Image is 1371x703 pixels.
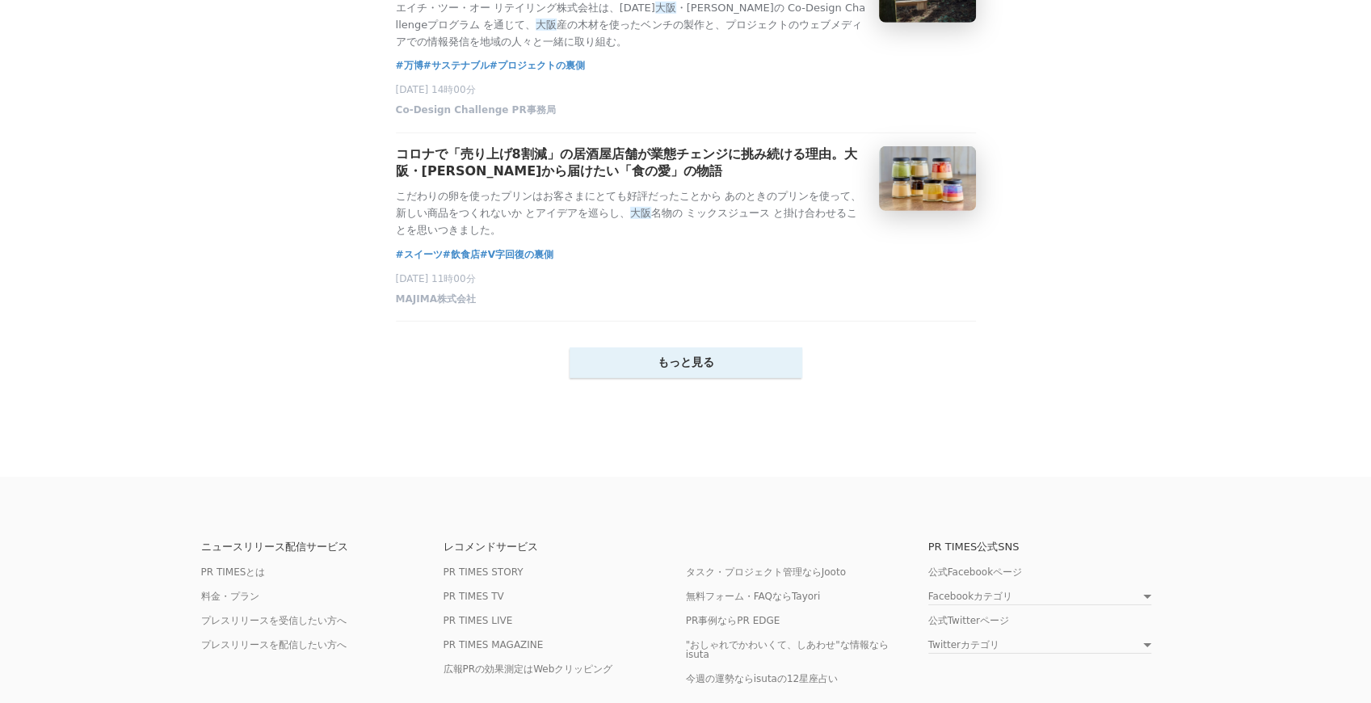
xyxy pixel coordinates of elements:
[423,57,490,74] a: #サステナブル
[396,103,556,117] span: Co-Design Challenge PR事務局
[396,297,476,308] a: MAJIMA株式会社
[686,566,846,578] a: タスク・プロジェクト管理ならJooto
[396,246,443,263] a: #スイーツ
[201,541,444,552] p: ニュースリリース配信サービス
[444,663,613,675] a: 広報PRの効果測定はWebクリッピング
[396,108,556,120] a: Co-Design Challenge PR事務局
[686,615,780,626] a: PR事例ならPR EDGE
[444,639,544,650] a: PR TIMES MAGAZINE
[928,640,1151,654] a: Twitterカテゴリ
[201,591,259,602] a: 料金・プラン
[928,591,1151,605] a: Facebookカテゴリ
[444,591,504,602] a: PR TIMES TV
[444,566,524,578] a: PR TIMES STORY
[536,19,557,31] em: 大阪
[201,615,347,626] a: プレスリリースを受信したい方へ
[686,639,889,660] a: "おしゃれでかわいくて、しあわせ"な情報ならisuta
[443,246,480,263] a: #飲食店
[480,246,553,263] a: #V字回復の裏側
[928,541,1171,552] p: PR TIMES公式SNS
[928,615,1009,626] a: 公式Twitterページ
[396,83,976,97] p: [DATE] 14時00分
[396,293,476,306] span: MAJIMA株式会社
[396,146,866,180] h3: コロナで「売り上げ8割減」の居酒屋店舗が業態チェンジに挑み続ける理由。大阪・[PERSON_NAME]から届けたい「食の愛」の物語
[396,57,423,74] a: #万博
[444,541,686,552] p: レコメンドサービス
[490,57,585,74] a: #プロジェクトの裏側
[396,146,976,238] a: コロナで「売り上げ8割減」の居酒屋店舗が業態チェンジに挑み続ける理由。大阪・[PERSON_NAME]から届けたい「食の愛」の物語こだわりの卵を使ったプリンはお客さまにとても好評だったことから ...
[928,566,1022,578] a: 公式Facebookページ
[686,591,821,602] a: 無料フォーム・FAQならTayori
[630,207,651,219] em: 大阪
[655,2,676,14] em: 大阪
[686,673,839,684] a: 今週の運勢ならisutaの12星座占い
[201,566,266,578] a: PR TIMESとは
[444,615,513,626] a: PR TIMES LIVE
[201,639,347,650] a: プレスリリースを配信したい方へ
[396,272,976,286] p: [DATE] 11時00分
[570,347,802,378] button: もっと見る
[396,188,866,238] p: こだわりの卵を使ったプリンはお客さまにとても好評だったことから あのときのプリンを使って、新しい商品をつくれないか とアイデアを巡らし、 名物の ミックスジュース と掛け合わせることを思いつきました。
